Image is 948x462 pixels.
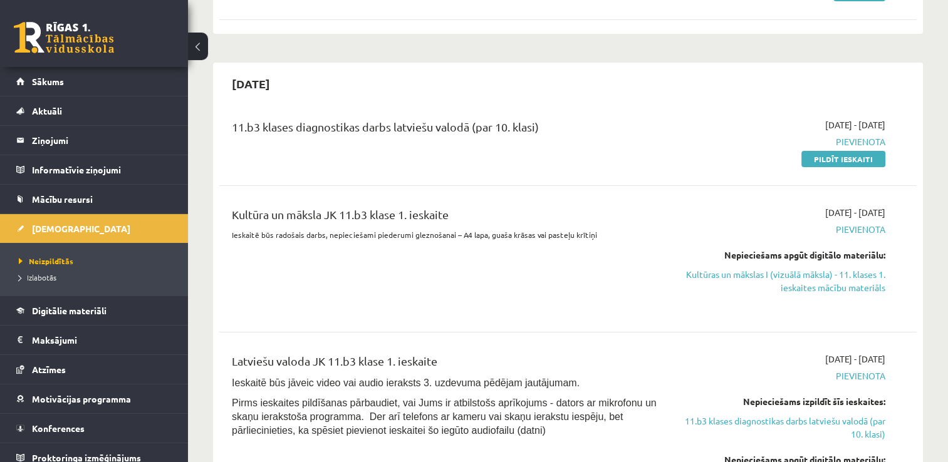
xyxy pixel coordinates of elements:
span: Ieskaitē būs jāveic video vai audio ieraksts 3. uzdevuma pēdējam jautājumam. [232,377,580,388]
a: Aktuāli [16,96,172,125]
span: Mācību resursi [32,193,93,205]
a: Maksājumi [16,326,172,354]
span: Sākums [32,76,64,87]
a: Izlabotās [19,272,175,283]
div: Nepieciešams apgūt digitālo materiālu: [680,249,885,262]
span: Pievienota [680,135,885,148]
span: Motivācijas programma [32,393,131,404]
span: Pirms ieskaites pildīšanas pārbaudiet, vai Jums ir atbilstošs aprīkojums - dators ar mikrofonu un... [232,398,657,436]
span: Atzīmes [32,364,66,375]
a: Kultūras un mākslas I (vizuālā māksla) - 11. klases 1. ieskaites mācību materiāls [680,268,885,294]
a: [DEMOGRAPHIC_DATA] [16,214,172,243]
span: Aktuāli [32,105,62,116]
span: [DEMOGRAPHIC_DATA] [32,223,130,234]
div: Kultūra un māksla JK 11.b3 klase 1. ieskaite [232,206,661,229]
a: Digitālie materiāli [16,296,172,325]
a: Mācību resursi [16,185,172,213]
span: Pievienota [680,369,885,382]
span: Pievienota [680,223,885,236]
p: Ieskaitē būs radošais darbs, nepieciešami piederumi gleznošanai – A4 lapa, guaša krāsas vai paste... [232,229,661,240]
div: 11.b3 klases diagnostikas darbs latviešu valodā (par 10. klasi) [232,118,661,141]
a: Motivācijas programma [16,384,172,413]
a: Atzīmes [16,355,172,384]
span: [DATE] - [DATE] [825,206,885,219]
a: Informatīvie ziņojumi [16,155,172,184]
a: Konferences [16,414,172,443]
a: Ziņojumi [16,126,172,155]
a: Rīgas 1. Tālmācības vidusskola [14,22,114,53]
span: Neizpildītās [19,256,73,266]
a: Neizpildītās [19,255,175,267]
span: Izlabotās [19,272,56,282]
span: [DATE] - [DATE] [825,118,885,131]
a: 11.b3 klases diagnostikas darbs latviešu valodā (par 10. klasi) [680,414,885,441]
legend: Maksājumi [32,326,172,354]
a: Sākums [16,67,172,96]
legend: Informatīvie ziņojumi [32,155,172,184]
div: Latviešu valoda JK 11.b3 klase 1. ieskaite [232,352,661,376]
h2: [DATE] [219,69,283,98]
span: Digitālie materiāli [32,305,107,316]
div: Nepieciešams izpildīt šīs ieskaites: [680,395,885,408]
span: Konferences [32,423,85,434]
span: [DATE] - [DATE] [825,352,885,366]
a: Pildīt ieskaiti [801,151,885,167]
legend: Ziņojumi [32,126,172,155]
